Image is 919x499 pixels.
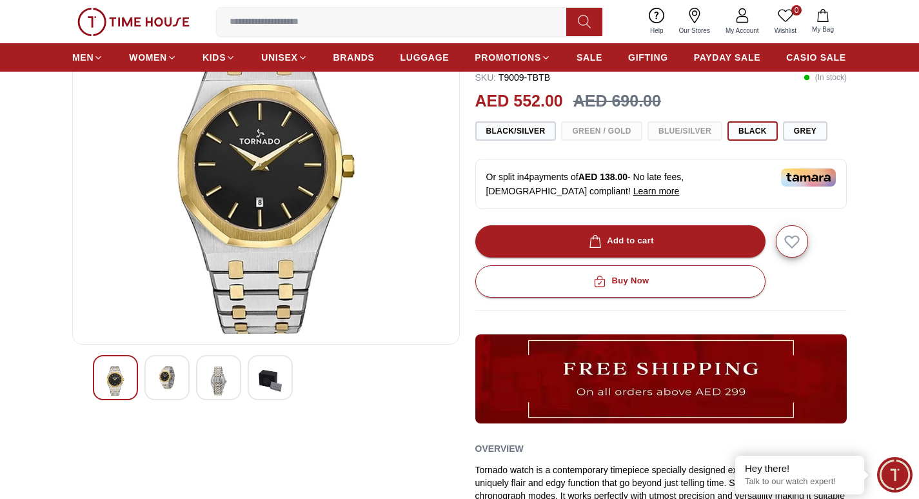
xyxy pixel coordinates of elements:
span: BRANDS [333,51,375,64]
img: Tornado Aurora Echo Men's Black Dial Analog Watch - T9009-SBSB [104,366,127,396]
div: Add to cart [586,234,654,249]
a: BRANDS [333,46,375,69]
img: Tornado Aurora Echo Men's Black Dial Analog Watch - T9009-SBSB [83,24,449,334]
h2: Overview [475,439,524,458]
span: Help [645,26,669,36]
a: MEN [72,46,103,69]
div: Hey there! [745,462,855,475]
a: LUGGAGE [400,46,450,69]
a: GIFTING [628,46,668,69]
a: KIDS [203,46,235,69]
span: My Account [720,26,764,36]
span: GIFTING [628,51,668,64]
img: ... [475,334,847,423]
span: KIDS [203,51,226,64]
span: CASIO SALE [786,51,846,64]
button: Add to cart [475,225,766,258]
span: PAYDAY SALE [694,51,760,64]
div: Buy Now [591,274,649,289]
span: Wishlist [769,26,802,36]
img: Tornado Aurora Echo Men's Black Dial Analog Watch - T9009-SBSB [207,366,230,396]
button: Black [727,121,778,141]
a: SALE [577,46,602,69]
div: Chat Widget [877,457,913,493]
button: Black/Silver [475,121,557,141]
img: Tornado Aurora Echo Men's Black Dial Analog Watch - T9009-SBSB [155,366,179,389]
a: PROMOTIONS [475,46,551,69]
img: Tornado Aurora Echo Men's Black Dial Analog Watch - T9009-SBSB [259,366,282,396]
button: My Bag [804,6,842,37]
img: ... [77,8,190,36]
a: Our Stores [671,5,718,38]
span: 0 [791,5,802,15]
span: SALE [577,51,602,64]
a: CASIO SALE [786,46,846,69]
h3: AED 690.00 [573,89,661,114]
a: WOMEN [129,46,177,69]
span: WOMEN [129,51,167,64]
a: PAYDAY SALE [694,46,760,69]
div: Or split in 4 payments of - No late fees, [DEMOGRAPHIC_DATA] compliant! [475,159,847,209]
span: Our Stores [674,26,715,36]
p: T9009-TBTB [475,71,550,84]
span: SKU : [475,72,497,83]
span: My Bag [807,25,839,34]
span: Learn more [633,186,680,196]
button: Buy Now [475,265,766,298]
span: AED 138.00 [578,172,627,182]
h2: AED 552.00 [475,89,563,114]
a: 0Wishlist [767,5,804,38]
span: UNISEX [261,51,297,64]
button: Grey [783,121,827,141]
span: PROMOTIONS [475,51,541,64]
p: ( In stock ) [804,71,847,84]
a: UNISEX [261,46,307,69]
a: Help [642,5,671,38]
p: Talk to our watch expert! [745,476,855,487]
span: LUGGAGE [400,51,450,64]
span: MEN [72,51,94,64]
img: Tamara [781,168,836,187]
